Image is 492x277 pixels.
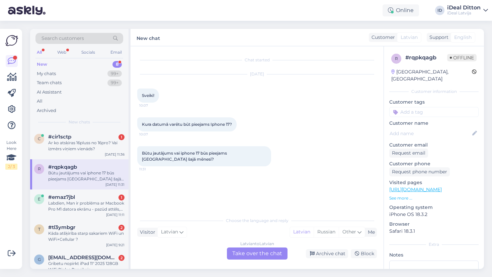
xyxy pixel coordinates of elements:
[389,99,479,106] p: Customer tags
[5,34,18,47] img: Askly Logo
[389,120,479,127] p: Customer name
[390,130,471,137] input: Add name
[48,140,125,152] div: Ar ko atsķiras 16pluss no 16pro? Vai izmèrs viņiem vienáds?
[37,98,43,105] div: All
[37,79,62,86] div: Team chats
[142,122,232,127] span: Kura datumā varētu būt pieejams Iphone 17?
[106,212,125,217] div: [DATE] 11:11
[342,229,356,235] span: Other
[139,167,164,172] span: 11:31
[389,211,479,218] p: iPhone OS 18.3.2
[389,160,479,167] p: Customer phone
[118,134,125,140] div: 1
[56,48,68,57] div: Web
[5,164,17,170] div: 2 / 3
[389,221,479,228] p: Browser
[447,5,481,10] div: iDeal Ditton
[48,194,75,200] span: #emaz7jbl
[37,61,47,68] div: New
[389,149,428,158] div: Request email
[139,132,164,137] span: 10:07
[389,186,442,192] a: [URL][DOMAIN_NAME]
[107,79,122,86] div: 99+
[38,197,40,202] span: e
[38,136,41,141] span: c
[427,34,448,41] div: Support
[137,229,155,236] div: Visitor
[401,34,418,41] span: Latvian
[37,89,62,96] div: AI Assistant
[389,204,479,211] p: Operating system
[161,228,178,236] span: Latvian
[351,249,377,258] div: Block
[314,227,339,237] div: Russian
[48,224,75,230] span: #tl3ymbgr
[395,56,398,61] span: r
[389,228,479,235] p: Safari 18.3.1
[48,164,77,170] span: #rqpkqagb
[306,249,348,258] div: Archive chat
[137,57,377,63] div: Chat started
[240,241,274,247] div: Latvian to Latvian
[137,218,377,224] div: Choose the language and reply
[48,261,125,273] div: Gribetu nopirkt iPad 11" 2025 128GB WiFi Pink + Pensil pie viņam(parastais). Cik būs kopā, ar atl...
[227,247,288,260] div: Take over the chat
[105,152,125,157] div: [DATE] 11:36
[454,34,472,41] span: English
[435,6,444,15] div: ID
[37,107,56,114] div: Archived
[118,225,125,231] div: 2
[112,61,122,68] div: 8
[447,10,481,16] div: iDeal Latvija
[389,89,479,95] div: Customer information
[137,71,377,77] div: [DATE]
[38,166,41,171] span: r
[48,230,125,242] div: Kāda atšķirība starp sakariem WiFi un WiFi+Cellular ?
[118,255,125,261] div: 2
[389,195,479,201] p: See more ...
[447,5,488,16] a: iDeal DittoniDeal Latvija
[389,142,479,149] p: Customer email
[48,200,125,212] div: Labdien, Man ir problēma ar Macbook Pro M1 datora ekrānu - pazūd attēls, parādās melns ekrāns ar ...
[107,70,122,77] div: 99+
[35,48,43,57] div: All
[365,229,375,236] div: Me
[48,134,71,140] span: #cir1sctp
[369,34,395,41] div: Customer
[290,227,314,237] div: Latvian
[383,4,419,16] div: Online
[80,48,96,57] div: Socials
[5,140,17,170] div: Look Here
[389,107,479,117] input: Add a tag
[105,182,125,187] div: [DATE] 11:31
[447,54,477,61] span: Offline
[137,33,160,42] label: New chat
[389,252,479,259] p: Notes
[142,151,228,162] span: Būtu jautājums vai iphone 17 būs pieejams [GEOGRAPHIC_DATA] šajā mēnesī?
[69,119,90,125] span: New chats
[142,93,154,98] span: Sveiki!
[139,103,164,108] span: 10:07
[389,179,479,186] p: Visited pages
[109,48,123,57] div: Email
[389,241,479,247] div: Extra
[38,257,41,262] span: g
[48,255,118,261] span: gornat@inbox.lv
[118,195,125,201] div: 1
[48,170,125,182] div: Būtu jautājums vai iphone 17 būs pieejams [GEOGRAPHIC_DATA] šajā mēnesī?
[38,227,40,232] span: t
[37,70,56,77] div: My chats
[389,167,450,176] div: Request phone number
[391,68,472,82] div: [GEOGRAPHIC_DATA], [GEOGRAPHIC_DATA]
[106,242,125,247] div: [DATE] 9:21
[42,35,84,42] span: Search customers
[405,54,447,62] div: # rqpkqagb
